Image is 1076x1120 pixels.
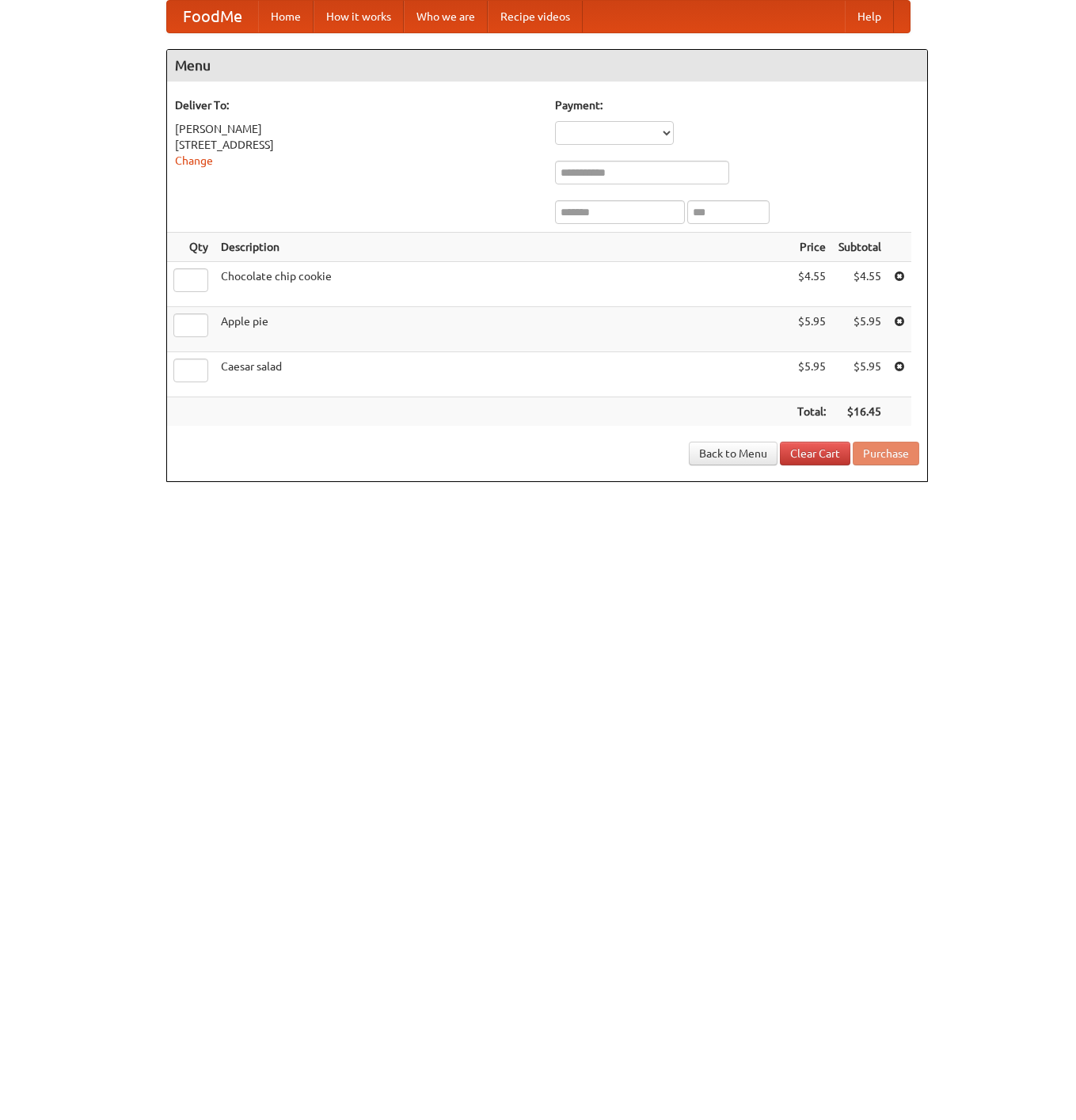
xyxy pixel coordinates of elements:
[215,262,791,307] td: Chocolate chip cookie
[791,233,832,262] th: Price
[175,154,213,167] a: Change
[845,1,894,32] a: Help
[314,1,404,32] a: How it works
[175,97,539,113] h5: Deliver To:
[215,307,791,352] td: Apple pie
[832,262,888,307] td: $4.55
[488,1,583,32] a: Recipe videos
[167,1,258,32] a: FoodMe
[175,137,539,153] div: [STREET_ADDRESS]
[167,233,215,262] th: Qty
[215,233,791,262] th: Description
[791,262,832,307] td: $4.55
[555,97,919,113] h5: Payment:
[791,397,832,427] th: Total:
[404,1,488,32] a: Who we are
[791,352,832,397] td: $5.95
[832,397,888,427] th: $16.45
[258,1,314,32] a: Home
[780,442,850,465] a: Clear Cart
[791,307,832,352] td: $5.95
[832,233,888,262] th: Subtotal
[689,442,778,465] a: Back to Menu
[215,352,791,397] td: Caesar salad
[832,352,888,397] td: $5.95
[853,442,919,465] button: Purchase
[167,50,927,82] h4: Menu
[832,307,888,352] td: $5.95
[175,121,539,137] div: [PERSON_NAME]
